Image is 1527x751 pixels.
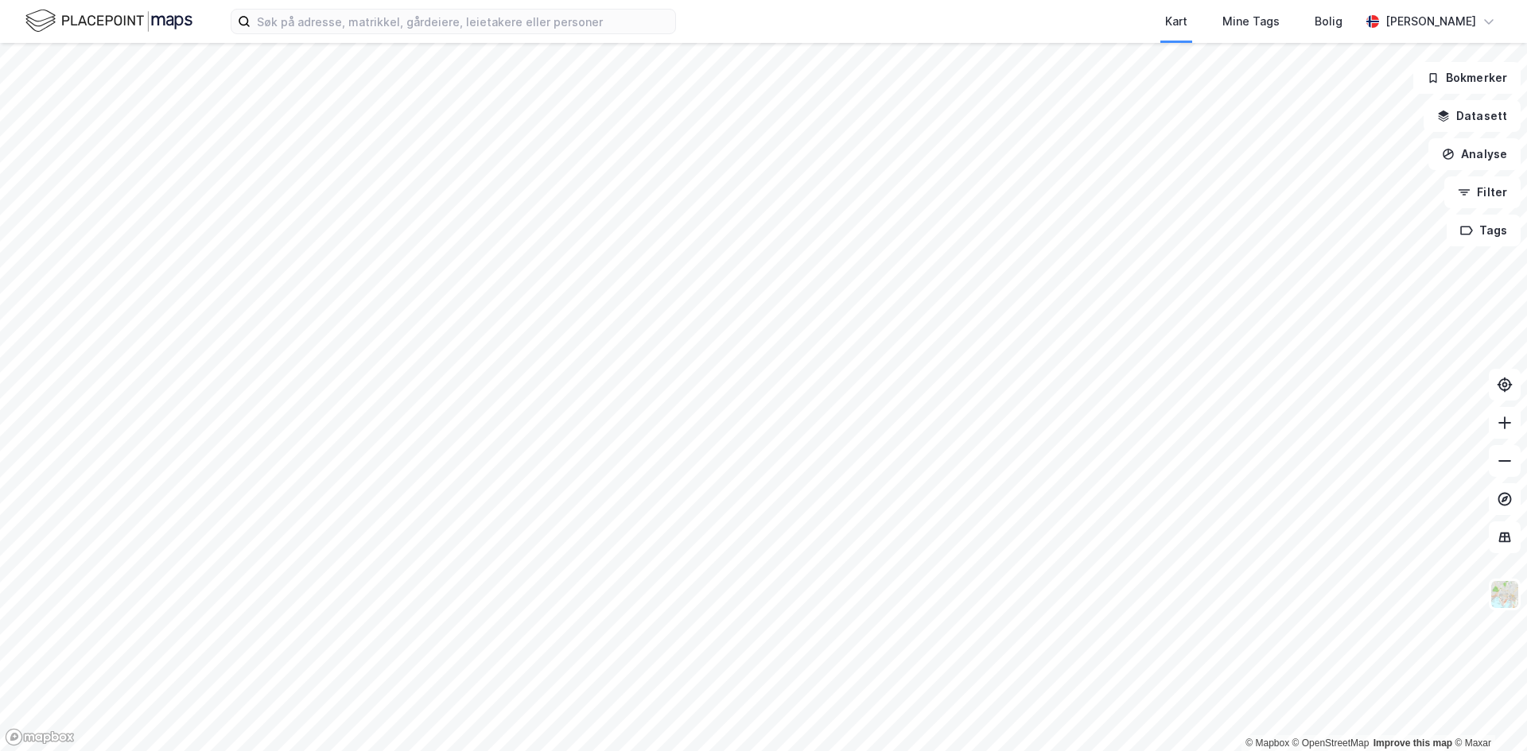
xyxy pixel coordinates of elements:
[1222,12,1280,31] div: Mine Tags
[1374,737,1452,749] a: Improve this map
[1447,215,1521,246] button: Tags
[1245,737,1289,749] a: Mapbox
[1165,12,1187,31] div: Kart
[5,728,75,746] a: Mapbox homepage
[1424,100,1521,132] button: Datasett
[1447,675,1527,751] iframe: Chat Widget
[1428,138,1521,170] button: Analyse
[1447,675,1527,751] div: Kontrollprogram for chat
[1413,62,1521,94] button: Bokmerker
[1385,12,1476,31] div: [PERSON_NAME]
[25,7,192,35] img: logo.f888ab2527a4732fd821a326f86c7f29.svg
[251,10,675,33] input: Søk på adresse, matrikkel, gårdeiere, leietakere eller personer
[1490,579,1520,610] img: Z
[1292,737,1370,749] a: OpenStreetMap
[1315,12,1342,31] div: Bolig
[1444,176,1521,208] button: Filter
